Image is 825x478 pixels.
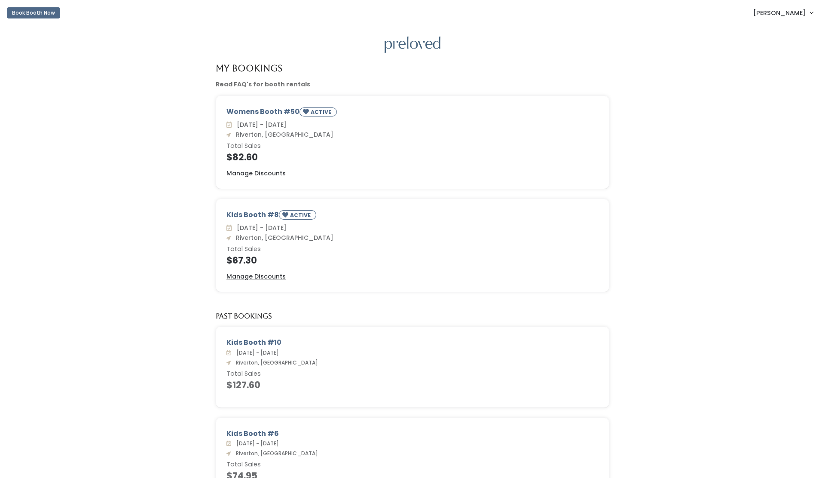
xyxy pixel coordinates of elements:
[7,7,60,18] button: Book Booth Now
[226,152,599,162] h4: $82.60
[233,224,287,232] span: [DATE] - [DATE]
[226,107,599,120] div: Womens Booth #50
[232,359,318,366] span: Riverton, [GEOGRAPHIC_DATA]
[226,246,599,253] h6: Total Sales
[7,3,60,22] a: Book Booth Now
[216,80,310,89] a: Read FAQ's for booth rentals
[753,8,806,18] span: [PERSON_NAME]
[232,233,333,242] span: Riverton, [GEOGRAPHIC_DATA]
[233,440,279,447] span: [DATE] - [DATE]
[226,255,599,265] h4: $67.30
[290,211,312,219] small: ACTIVE
[226,169,286,178] a: Manage Discounts
[226,371,599,377] h6: Total Sales
[385,37,440,53] img: preloved logo
[216,63,282,73] h4: My Bookings
[311,108,333,116] small: ACTIVE
[226,143,599,150] h6: Total Sales
[233,120,287,129] span: [DATE] - [DATE]
[226,210,599,223] div: Kids Booth #8
[745,3,822,22] a: [PERSON_NAME]
[226,380,599,390] h4: $127.60
[233,349,279,356] span: [DATE] - [DATE]
[216,313,272,320] h5: Past Bookings
[226,337,599,348] div: Kids Booth #10
[226,272,286,281] a: Manage Discounts
[232,130,333,139] span: Riverton, [GEOGRAPHIC_DATA]
[226,461,599,468] h6: Total Sales
[232,450,318,457] span: Riverton, [GEOGRAPHIC_DATA]
[226,429,599,439] div: Kids Booth #6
